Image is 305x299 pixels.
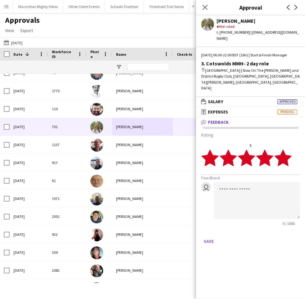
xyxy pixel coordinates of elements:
[116,64,122,70] button: Open Filter Menu
[90,157,103,170] img: Simon Brierley
[48,208,87,225] div: 2051
[208,119,229,125] span: Feedback
[196,117,305,127] mat-expansion-panel-header: Feedback
[112,208,173,225] div: [PERSON_NAME]
[10,190,48,207] div: [DATE]
[112,100,173,118] div: [PERSON_NAME]
[90,193,103,205] img: Peter Brinkley
[48,154,87,171] div: 917
[10,118,48,136] div: [DATE]
[10,136,48,154] div: [DATE]
[90,211,103,223] img: Delwyn Andrews
[112,136,173,154] div: [PERSON_NAME]
[3,26,17,35] a: View
[10,262,48,279] div: [DATE]
[90,67,103,80] img: Karl Gwilliam
[48,190,87,207] div: 1571
[277,221,300,226] span: 0 / 1000
[90,175,103,187] img: Peter Goodright
[116,52,126,57] span: Name
[105,0,144,13] button: Schools Triathlon
[144,0,189,13] button: Threshold Trail Series
[201,61,300,66] div: 3. Cotswolds MMH- 2 day role
[112,262,173,279] div: [PERSON_NAME]
[3,39,24,46] button: [DATE]
[10,82,48,100] div: [DATE]
[201,68,300,91] div: [GEOGRAPHIC_DATA] | Stow On The [PERSON_NAME] and District Rugby Club, [GEOGRAPHIC_DATA], [GEOGRA...
[48,136,87,154] div: 1137
[48,172,87,189] div: 61
[10,172,48,189] div: [DATE]
[112,279,173,297] div: [PERSON_NAME]
[48,100,87,118] div: 110
[208,109,228,115] span: Expenses
[48,226,87,243] div: 922
[201,236,216,246] button: Save
[201,132,300,138] h3: Rating
[10,279,48,297] div: [DATE]
[112,82,173,100] div: [PERSON_NAME]
[90,139,103,152] img: James Walton
[112,226,173,243] div: [PERSON_NAME]
[21,28,33,33] span: Export
[196,3,305,12] h3: Approval
[90,121,103,134] img: Jasmine Iley
[63,0,105,13] button: Other Client Events
[277,99,297,104] span: Approved
[48,244,87,261] div: 359
[217,29,300,41] div: t. [PHONE_NUMBER] | [EMAIL_ADDRESS][DOMAIN_NAME]
[201,143,300,148] div: 5
[90,282,103,295] img: Marta Wutke
[196,107,305,117] mat-expansion-panel-header: ExpensesPending
[112,172,173,189] div: [PERSON_NAME]
[90,246,103,259] img: James Griffiths
[90,103,103,116] img: David Rollins
[10,100,48,118] div: [DATE]
[196,97,305,106] mat-expansion-panel-header: SalaryApproved
[10,244,48,261] div: [DATE]
[196,127,305,252] div: Feedback
[277,110,297,114] span: Pending
[112,190,173,207] div: [PERSON_NAME]
[112,154,173,171] div: [PERSON_NAME]
[48,279,87,297] div: 2227
[52,49,75,59] span: Workforce ID
[128,63,169,71] input: Name Filter Input
[13,0,63,13] button: Macmillan Mighty Hikes
[48,262,87,279] div: 2082
[10,226,48,243] div: [DATE]
[90,264,103,277] img: HENRYK WUTKE
[48,118,87,136] div: 701
[13,52,22,57] span: Date
[48,82,87,100] div: 1775
[201,175,300,181] h3: Feedback
[201,52,300,58] div: [DATE] 06:00-22:00 BST (16h) | Start & Finish Manager
[90,85,103,98] img: Oran Hassan
[90,49,101,59] span: Photo
[112,118,173,136] div: [PERSON_NAME]
[217,18,300,24] div: [PERSON_NAME]
[177,52,192,57] span: Check-In
[18,26,36,35] a: Export
[90,228,103,241] img: Kat Gibson
[10,208,48,225] div: [DATE]
[5,28,14,33] span: View
[10,154,48,171] div: [DATE]
[112,244,173,261] div: [PERSON_NAME]
[217,24,300,29] div: Not rated
[208,99,223,104] span: Salary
